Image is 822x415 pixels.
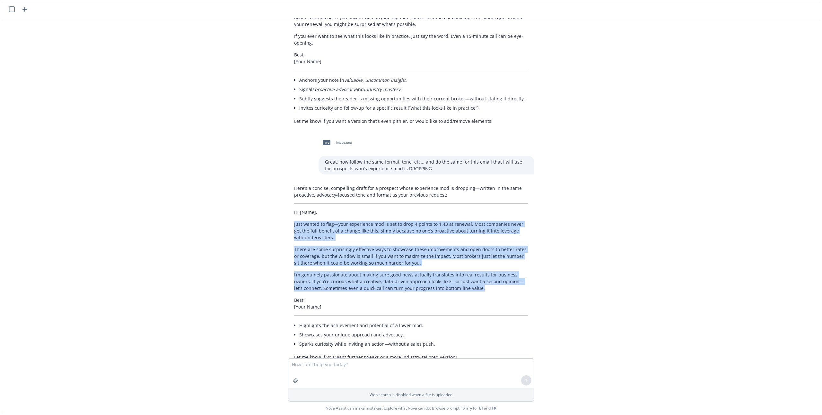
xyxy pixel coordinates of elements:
span: Nova Assist can make mistakes. Explore what Nova can do: Browse prompt library for and [3,402,819,415]
a: BI [479,405,483,411]
p: Let me know if you want further tweaks or a more industry-tailored version! [294,354,528,360]
p: Let me know if you want a version that’s even pithier, or would like to add/remove elements! [294,118,528,124]
li: Anchors your note in . [299,75,528,85]
span: png [323,140,330,145]
p: Here’s a concise, compelling draft for a prospect whose experience mod is dropping—written in the... [294,185,528,198]
li: Sparks curiosity while inviting an action—without a sales push. [299,339,528,349]
p: Great, now follow the same format, tone, etc... and do the same for this email that I will use fo... [325,158,528,172]
li: Signals and . [299,85,528,94]
li: Highlights the achievement and potential of a lower mod. [299,321,528,330]
li: Invites curiosity and follow-up for a specific result (“what this looks like in practice”). [299,103,528,113]
p: I’m genuinely passionate about making sure good news actually translates into real results for bu... [294,271,528,292]
p: There are some surprisingly effective ways to showcase these improvements and open doors to bette... [294,246,528,266]
p: Hi [Name], [294,209,528,216]
p: Web search is disabled when a file is uploaded [292,392,530,397]
em: valuable, uncommon insight [344,77,406,83]
p: Best, [Your Name] [294,51,528,65]
span: image.png [336,140,352,145]
a: TR [492,405,496,411]
li: Showcases your unique approach and advocacy. [299,330,528,339]
p: Best, [Your Name] [294,297,528,310]
p: Just wanted to flag—your experience mod is set to drop 4 points to 1.43 at renewal. Most companie... [294,221,528,241]
p: If you ever want to see what this looks like in practice, just say the word. Even a 15-minute cal... [294,33,528,46]
em: proactive advocacy [315,86,355,92]
div: pngimage.png [319,135,353,151]
li: Subtly suggests the reader is missing opportunities with their current broker—without stating it ... [299,94,528,103]
em: industry mastery [364,86,400,92]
